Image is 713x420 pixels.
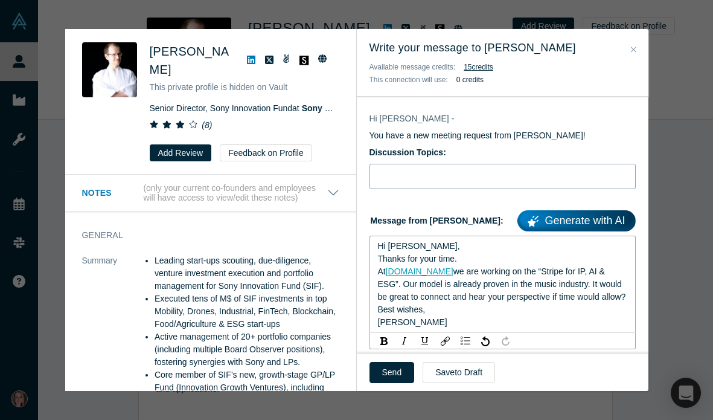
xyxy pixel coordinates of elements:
[150,103,419,113] span: Senior Director, Sony Innovation Fund at
[627,43,640,57] button: Close
[417,335,433,347] div: Underline
[82,42,137,97] img: Ludovic Copéré's Profile Image
[369,129,636,142] p: You have a new meeting request from [PERSON_NAME]!
[369,146,636,159] label: Discussion Topics:
[438,335,453,347] div: Link
[378,240,628,329] div: rdw-editor
[369,40,636,56] h3: Write your message to [PERSON_NAME]
[150,81,339,94] p: This private profile is hidden on Vault
[456,76,484,84] b: 0 credits
[369,206,636,231] label: Message from [PERSON_NAME]:
[458,335,473,347] div: Unordered
[82,183,339,204] button: Notes (only your current co-founders and employees will have access to view/edit these notes)
[464,61,493,73] button: 15credits
[423,362,495,383] button: Saveto Draft
[378,305,426,314] span: Best wishes,
[202,120,212,130] i: ( 8 )
[378,267,626,302] span: we are working on the “Stripe for IP, AI & ESG”. Our model is already proven in the music industr...
[369,362,415,383] button: Send
[369,332,636,349] div: rdw-toolbar
[476,335,516,347] div: rdw-history-control
[155,292,339,331] li: Executed tens of M$ of SIF investments in top Mobility, Drones, Industrial, FinTech, Blockchain, ...
[155,331,339,369] li: Active management of 20+ portfolio companies (including multiple Board Observer positions), foste...
[517,210,635,231] a: Generate with AI
[369,63,456,71] span: Available message credits:
[435,335,455,347] div: rdw-link-control
[150,144,212,161] button: Add Review
[378,267,386,276] span: At
[378,241,460,251] span: Hi [PERSON_NAME],
[377,335,392,347] div: Bold
[82,229,322,242] h3: General
[220,144,312,161] button: Feedback on Profile
[374,335,435,347] div: rdw-inline-control
[302,103,419,113] a: Sony Corporation of America
[498,335,513,347] div: Redo
[369,236,636,333] div: rdw-wrapper
[378,254,458,263] span: Thanks for your time.
[82,187,141,199] h3: Notes
[143,183,327,204] p: (only your current co-founders and employees will have access to view/edit these notes)
[155,369,339,407] li: Core member of SIF’s new, growth-stage GP/LP Fund (Innovation Growth Ventures), including fundrai...
[378,317,447,327] span: [PERSON_NAME]
[369,76,448,84] span: This connection will use:
[397,335,412,347] div: Italic
[478,335,493,347] div: Undo
[386,267,453,276] a: [DOMAIN_NAME]
[155,254,339,292] li: Leading start-ups scouting, due-diligence, venture investment execution and portfolio management ...
[369,112,636,125] p: Hi [PERSON_NAME] -
[150,45,229,76] span: [PERSON_NAME]
[455,335,476,347] div: rdw-list-control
